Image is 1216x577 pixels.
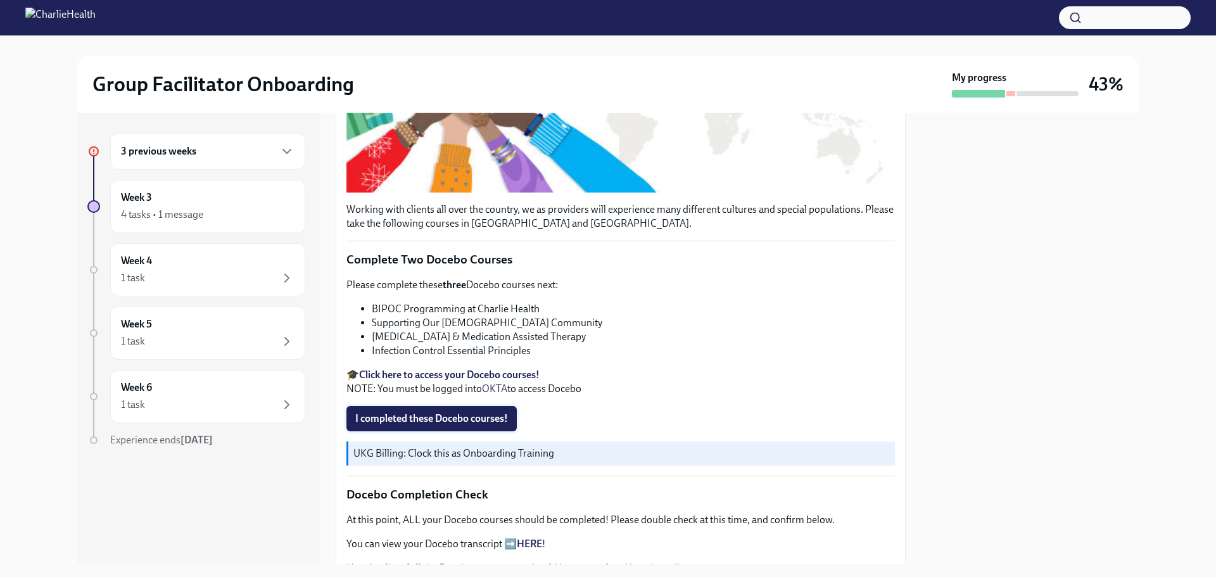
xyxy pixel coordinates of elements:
strong: [DATE] [180,434,213,446]
a: Week 51 task [87,307,305,360]
a: HERE [517,538,542,550]
p: Here is a list of all the Docebo courses you should have completed in onboarding: [346,561,895,575]
li: BIPOC Programming at Charlie Health [372,302,895,316]
li: Supporting Our [DEMOGRAPHIC_DATA] Community [372,316,895,330]
p: UKG Billing: Clock this as Onboarding Training [353,447,890,460]
p: You can view your Docebo transcript ➡️ ! [346,537,895,551]
a: Click here to access your Docebo courses! [359,369,540,381]
a: OKTA [482,383,507,395]
h6: 3 previous weeks [121,144,196,158]
p: Complete Two Docebo Courses [346,251,895,268]
li: Infection Control Essential Principles [372,344,895,358]
span: I completed these Docebo courses! [355,412,508,425]
h6: Week 6 [121,381,152,395]
div: 1 task [121,271,145,285]
p: Docebo Completion Check [346,486,895,503]
p: At this point, ALL your Docebo courses should be completed! Please double check at this time, and... [346,513,895,527]
img: CharlieHealth [25,8,96,28]
span: Experience ends [110,434,213,446]
button: I completed these Docebo courses! [346,406,517,431]
a: Week 34 tasks • 1 message [87,180,305,233]
h2: Group Facilitator Onboarding [92,72,354,97]
h6: Week 5 [121,317,152,331]
p: 🎓 NOTE: You must be logged into to access Docebo [346,368,895,396]
a: Week 61 task [87,370,305,423]
strong: three [443,279,466,291]
div: 1 task [121,334,145,348]
div: 1 task [121,398,145,412]
div: 3 previous weeks [110,133,305,170]
a: Week 41 task [87,243,305,296]
p: Working with clients all over the country, we as providers will experience many different culture... [346,203,895,231]
div: 4 tasks • 1 message [121,208,203,222]
h3: 43% [1089,73,1124,96]
li: [MEDICAL_DATA] & Medication Assisted Therapy [372,330,895,344]
h6: Week 3 [121,191,152,205]
strong: My progress [952,71,1006,85]
h6: Week 4 [121,254,152,268]
p: Please complete these Docebo courses next: [346,278,895,292]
